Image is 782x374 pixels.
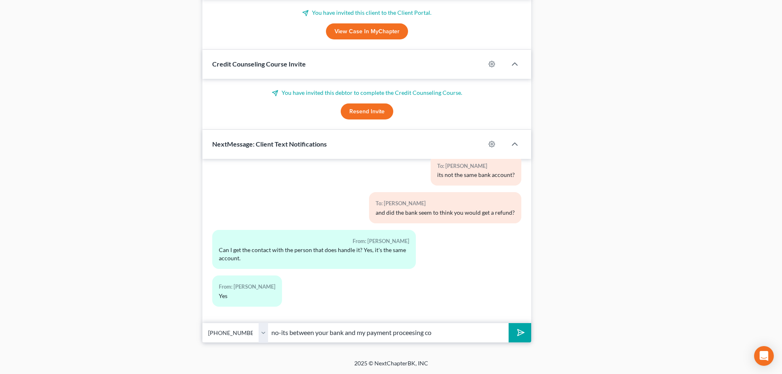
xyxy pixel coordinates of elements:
p: You have invited this debtor to complete the Credit Counseling Course. [212,89,521,97]
div: and did the bank seem to think you would get a refund? [376,209,515,217]
a: View Case in MyChapter [326,23,408,40]
span: NextMessage: Client Text Notifications [212,140,327,148]
div: its not the same bank account? [437,171,515,179]
div: Open Intercom Messenger [754,346,774,366]
div: 2025 © NextChapterBK, INC [157,359,625,374]
div: To: [PERSON_NAME] [437,161,515,171]
div: From: [PERSON_NAME] [219,236,409,246]
p: You have invited this client to the Client Portal. [212,9,521,17]
div: To: [PERSON_NAME] [376,199,515,208]
div: Can I get the contact with the person that does handle it? Yes, it's the same account. [219,246,409,262]
div: Yes [219,292,275,300]
input: Say something... [268,323,509,343]
button: Resend Invite [341,103,393,120]
span: Credit Counseling Course Invite [212,60,306,68]
div: From: [PERSON_NAME] [219,282,275,291]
